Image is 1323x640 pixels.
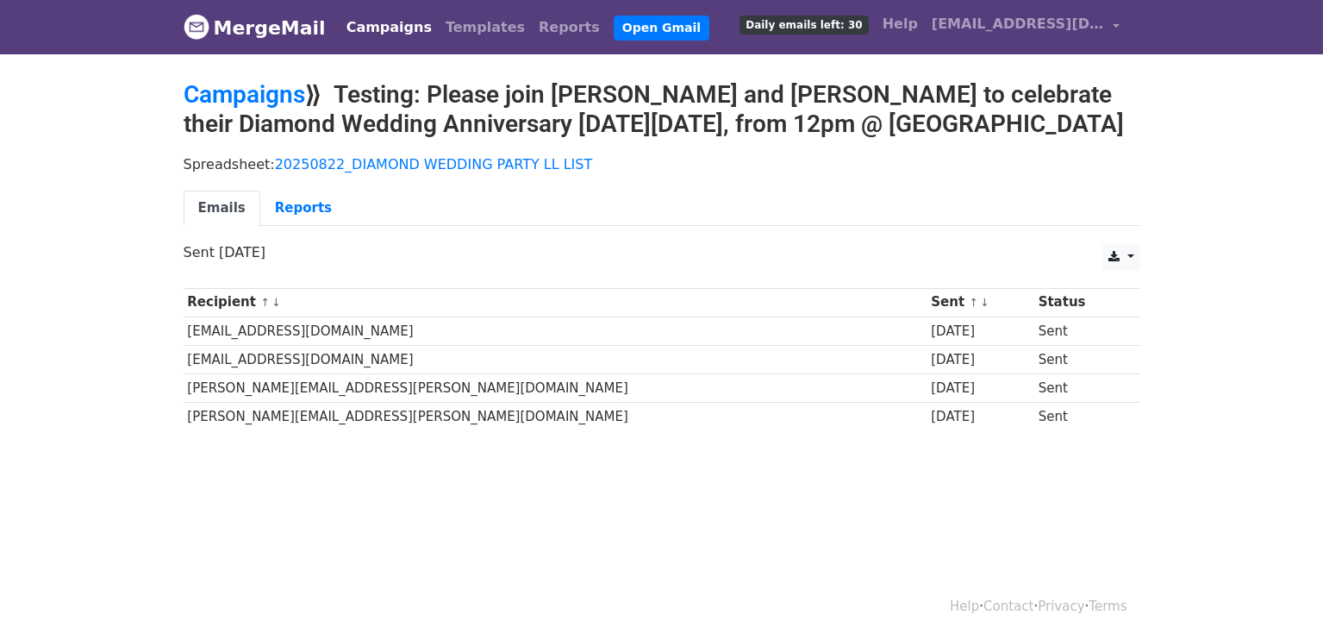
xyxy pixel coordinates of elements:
[184,14,209,40] img: MergeMail logo
[925,7,1126,47] a: [EMAIL_ADDRESS][DOMAIN_NAME]
[927,288,1033,317] th: Sent
[969,296,978,309] a: ↑
[614,16,709,41] a: Open Gmail
[271,296,281,309] a: ↓
[184,155,1140,173] p: Spreadsheet:
[733,7,875,41] a: Daily emails left: 30
[184,80,1140,138] h2: ⟫ Testing: Please join [PERSON_NAME] and [PERSON_NAME] to celebrate their Diamond Wedding Anniver...
[980,296,989,309] a: ↓
[184,243,1140,261] p: Sent [DATE]
[184,403,927,431] td: [PERSON_NAME][EMAIL_ADDRESS][PERSON_NAME][DOMAIN_NAME]
[983,599,1033,614] a: Contact
[184,373,927,402] td: [PERSON_NAME][EMAIL_ADDRESS][PERSON_NAME][DOMAIN_NAME]
[275,156,593,173] a: 20250822_DIAMOND WEDDING PARTY LL LIST
[439,10,532,45] a: Templates
[740,16,868,35] span: Daily emails left: 30
[184,345,927,373] td: [EMAIL_ADDRESS][DOMAIN_NAME]
[260,296,270,309] a: ↑
[184,191,260,226] a: Emails
[260,191,346,226] a: Reports
[876,7,925,41] a: Help
[932,14,1104,35] span: [EMAIL_ADDRESS][DOMAIN_NAME]
[340,10,439,45] a: Campaigns
[950,599,979,614] a: Help
[931,350,1030,370] div: [DATE]
[1034,288,1126,317] th: Status
[184,288,927,317] th: Recipient
[931,407,1030,427] div: [DATE]
[532,10,607,45] a: Reports
[1034,373,1126,402] td: Sent
[1034,317,1126,345] td: Sent
[184,317,927,345] td: [EMAIL_ADDRESS][DOMAIN_NAME]
[1038,599,1084,614] a: Privacy
[931,379,1030,398] div: [DATE]
[1034,345,1126,373] td: Sent
[1034,403,1126,431] td: Sent
[1089,599,1126,614] a: Terms
[184,80,305,109] a: Campaigns
[931,322,1030,342] div: [DATE]
[184,9,326,46] a: MergeMail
